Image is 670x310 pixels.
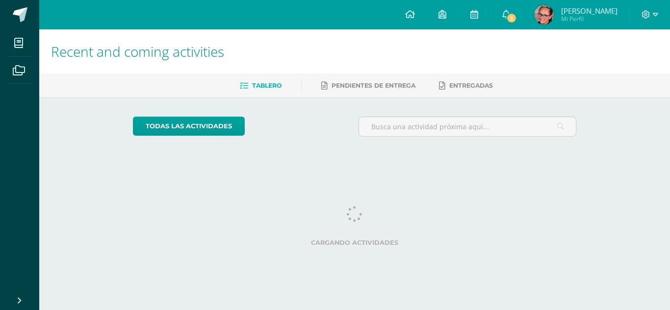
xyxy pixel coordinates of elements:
[439,78,493,94] a: Entregadas
[240,78,282,94] a: Tablero
[449,82,493,89] span: Entregadas
[321,78,415,94] a: Pendientes de entrega
[561,6,618,16] span: [PERSON_NAME]
[534,5,554,24] img: dad5e8a3f53b54b628ccea12b4ee0b0c.png
[51,42,224,61] span: Recent and coming activities
[252,82,282,89] span: Tablero
[561,15,618,23] span: Mi Perfil
[133,117,245,136] a: todas las Actividades
[332,82,415,89] span: Pendientes de entrega
[506,13,517,24] span: 3
[133,239,577,246] label: Cargando actividades
[359,117,576,136] input: Busca una actividad próxima aquí...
